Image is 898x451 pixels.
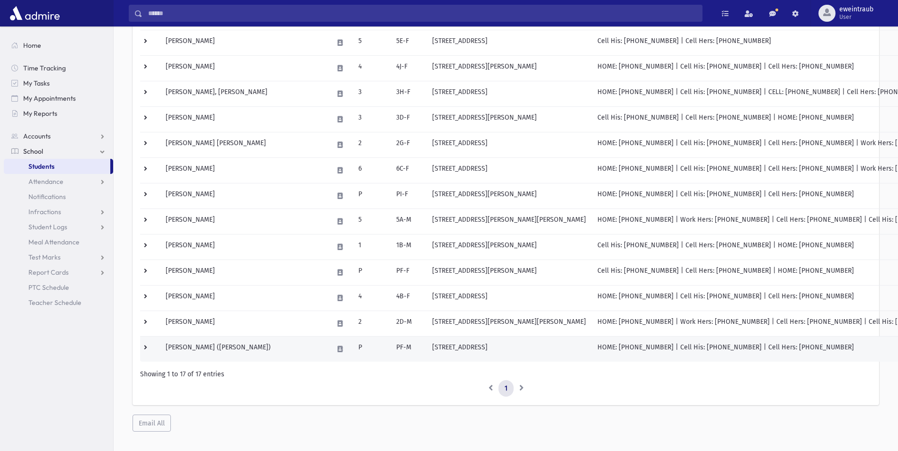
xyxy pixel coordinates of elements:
[8,4,62,23] img: AdmirePro
[23,147,43,156] span: School
[427,132,592,157] td: [STREET_ADDRESS]
[160,234,328,260] td: [PERSON_NAME]
[4,91,113,106] a: My Appointments
[427,81,592,106] td: [STREET_ADDRESS]
[23,94,76,103] span: My Appointments
[23,132,51,140] span: Accounts
[391,208,427,234] td: 5A-M
[4,106,113,121] a: My Reports
[160,336,328,362] td: [PERSON_NAME] ([PERSON_NAME])
[4,76,113,91] a: My Tasks
[4,159,110,174] a: Students
[160,30,328,55] td: [PERSON_NAME]
[142,5,702,22] input: Search
[391,336,427,362] td: PF-M
[28,162,54,171] span: Students
[160,81,328,106] td: [PERSON_NAME], [PERSON_NAME]
[23,41,41,50] span: Home
[160,132,328,157] td: [PERSON_NAME] [PERSON_NAME]
[427,285,592,311] td: [STREET_ADDRESS]
[28,208,61,216] span: Infractions
[353,234,391,260] td: 1
[427,311,592,336] td: [STREET_ADDRESS][PERSON_NAME][PERSON_NAME]
[28,192,66,201] span: Notifications
[160,157,328,183] td: [PERSON_NAME]
[160,183,328,208] td: [PERSON_NAME]
[4,144,113,159] a: School
[23,109,57,118] span: My Reports
[391,132,427,157] td: 2G-F
[4,295,113,310] a: Teacher Schedule
[160,311,328,336] td: [PERSON_NAME]
[160,260,328,285] td: [PERSON_NAME]
[28,223,67,231] span: Student Logs
[391,81,427,106] td: 3H-F
[140,369,871,379] div: Showing 1 to 17 of 17 entries
[23,79,50,87] span: My Tasks
[427,157,592,183] td: [STREET_ADDRESS]
[160,55,328,81] td: [PERSON_NAME]
[391,30,427,55] td: 5E-F
[160,285,328,311] td: [PERSON_NAME]
[353,208,391,234] td: 5
[353,81,391,106] td: 3
[353,106,391,132] td: 3
[4,265,113,280] a: Report Cards
[4,61,113,76] a: Time Tracking
[839,6,873,13] span: eweintraub
[23,64,66,72] span: Time Tracking
[28,253,61,261] span: Test Marks
[391,183,427,208] td: PI-F
[353,183,391,208] td: P
[4,129,113,144] a: Accounts
[498,380,514,397] a: 1
[427,260,592,285] td: [STREET_ADDRESS][PERSON_NAME]
[427,336,592,362] td: [STREET_ADDRESS]
[839,13,873,21] span: User
[391,234,427,260] td: 1B-M
[353,132,391,157] td: 2
[4,189,113,204] a: Notifications
[391,55,427,81] td: 4J-F
[391,311,427,336] td: 2D-M
[391,285,427,311] td: 4B-F
[133,415,171,432] button: Email All
[353,260,391,285] td: P
[4,234,113,250] a: Meal Attendance
[28,177,63,186] span: Attendance
[4,204,113,219] a: Infractions
[427,208,592,234] td: [STREET_ADDRESS][PERSON_NAME][PERSON_NAME]
[427,106,592,132] td: [STREET_ADDRESS][PERSON_NAME]
[427,234,592,260] td: [STREET_ADDRESS][PERSON_NAME]
[4,219,113,234] a: Student Logs
[4,280,113,295] a: PTC Schedule
[353,336,391,362] td: P
[353,30,391,55] td: 5
[4,250,113,265] a: Test Marks
[28,268,69,277] span: Report Cards
[28,283,69,292] span: PTC Schedule
[391,260,427,285] td: PF-F
[353,55,391,81] td: 4
[391,106,427,132] td: 3D-F
[353,157,391,183] td: 6
[427,55,592,81] td: [STREET_ADDRESS][PERSON_NAME]
[4,38,113,53] a: Home
[427,183,592,208] td: [STREET_ADDRESS][PERSON_NAME]
[427,30,592,55] td: [STREET_ADDRESS]
[160,106,328,132] td: [PERSON_NAME]
[391,157,427,183] td: 6C-F
[353,285,391,311] td: 4
[160,208,328,234] td: [PERSON_NAME]
[28,238,80,246] span: Meal Attendance
[4,174,113,189] a: Attendance
[353,311,391,336] td: 2
[28,298,81,307] span: Teacher Schedule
